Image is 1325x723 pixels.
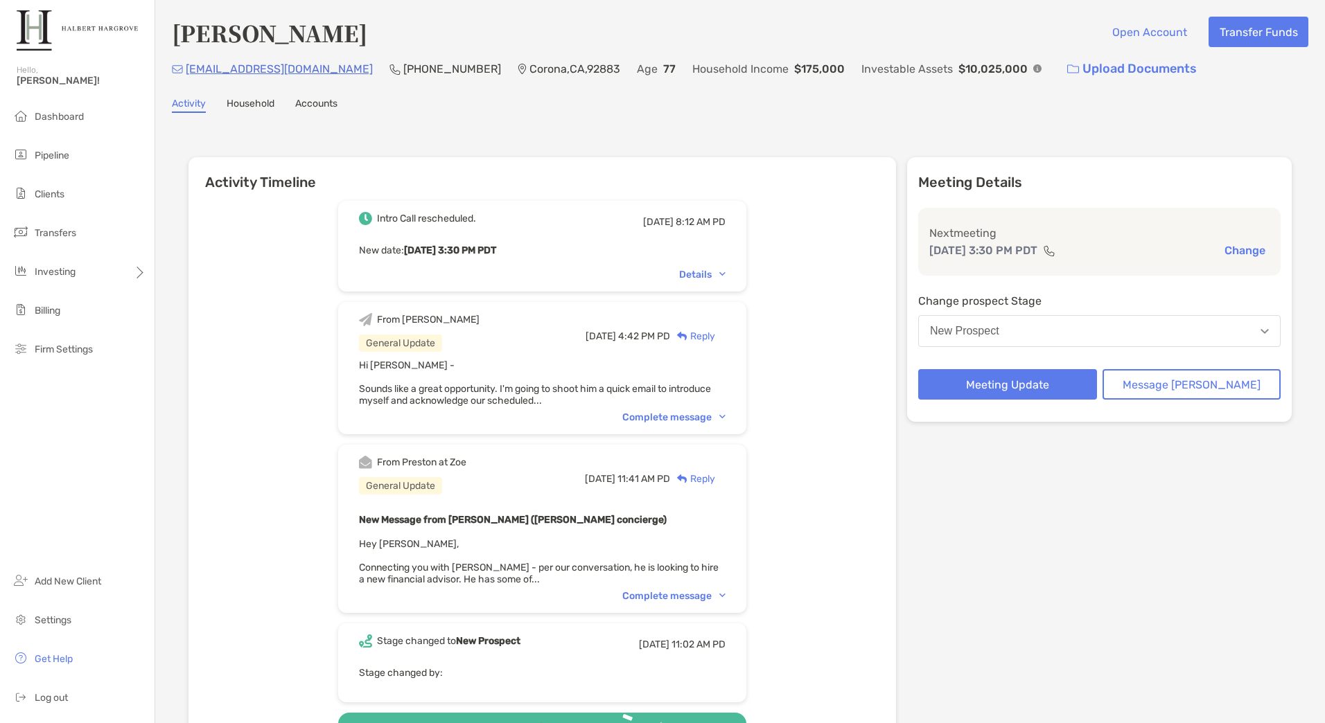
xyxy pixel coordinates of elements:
[518,64,527,75] img: Location Icon
[719,593,726,598] img: Chevron icon
[529,60,620,78] p: Corona , CA , 92883
[12,185,29,202] img: clients icon
[663,60,676,78] p: 77
[12,688,29,705] img: logout icon
[12,224,29,240] img: transfers icon
[389,64,401,75] img: Phone Icon
[929,224,1270,242] p: Next meeting
[377,635,520,647] div: Stage changed to
[670,472,715,486] div: Reply
[586,330,616,342] span: [DATE]
[404,244,496,256] b: [DATE] 3:30 PM PDT
[12,572,29,589] img: add_new_client icon
[172,98,206,113] a: Activity
[359,242,726,259] p: New date :
[1033,64,1042,73] img: Info Icon
[929,242,1037,259] p: [DATE] 3:30 PM PDT
[719,415,726,419] img: Chevron icon
[1209,17,1308,47] button: Transfer Funds
[359,664,726,681] p: Stage changed by:
[403,60,501,78] p: [PHONE_NUMBER]
[12,611,29,627] img: settings icon
[35,343,93,355] span: Firm Settings
[359,538,719,585] span: Hey [PERSON_NAME], Connecting you with [PERSON_NAME] - per our conversation, he is looking to hir...
[918,174,1281,191] p: Meeting Details
[377,213,476,224] div: Intro Call rescheduled.
[12,107,29,124] img: dashboard icon
[12,301,29,318] img: billing icon
[35,653,73,665] span: Get Help
[377,314,480,325] div: From [PERSON_NAME]
[585,473,615,485] span: [DATE]
[35,266,76,278] span: Investing
[359,477,442,494] div: General Update
[12,340,29,357] img: firm-settings icon
[679,269,726,280] div: Details
[35,692,68,704] span: Log out
[12,262,29,279] img: investing icon
[377,456,466,468] div: From Preston at Zoe
[359,514,667,526] b: New Message from [PERSON_NAME] ([PERSON_NAME] concierge)
[359,634,372,648] img: Event icon
[1058,54,1206,84] a: Upload Documents
[930,325,999,337] div: New Prospect
[677,474,687,483] img: Reply icon
[172,65,183,73] img: Email Icon
[692,60,789,78] p: Household Income
[637,60,658,78] p: Age
[1261,329,1269,334] img: Open dropdown arrow
[622,411,726,423] div: Complete message
[677,332,687,341] img: Reply icon
[456,635,520,647] b: New Prospect
[676,216,726,228] span: 8:12 AM PD
[17,6,138,55] img: Zoe Logo
[359,212,372,225] img: Event icon
[35,305,60,316] span: Billing
[918,315,1281,347] button: New Prospect
[35,227,76,239] span: Transfers
[918,292,1281,310] p: Change prospect Stage
[172,17,367,48] h4: [PERSON_NAME]
[672,639,726,650] span: 11:02 AM PD
[958,60,1028,78] p: $10,025,000
[643,216,674,228] span: [DATE]
[618,330,670,342] span: 4:42 PM PD
[35,188,64,200] span: Clients
[622,590,726,602] div: Complete message
[227,98,274,113] a: Household
[35,150,69,161] span: Pipeline
[670,329,715,343] div: Reply
[359,313,372,326] img: Event icon
[359,359,711,407] span: Hi [PERSON_NAME] - Sounds like a great opportunity. I'm going to shoot him a quick email to intro...
[918,369,1097,400] button: Meeting Update
[1043,245,1055,256] img: communication type
[359,456,372,469] img: Event icon
[359,334,442,352] div: General Update
[1103,369,1281,400] button: Message [PERSON_NAME]
[35,614,71,626] span: Settings
[35,111,84,123] span: Dashboard
[12,650,29,666] img: get-help icon
[35,575,101,587] span: Add New Client
[1220,243,1270,258] button: Change
[617,473,670,485] span: 11:41 AM PD
[794,60,845,78] p: $175,000
[12,146,29,163] img: pipeline icon
[17,75,146,87] span: [PERSON_NAME]!
[861,60,953,78] p: Investable Assets
[1067,64,1079,74] img: button icon
[188,157,896,190] h6: Activity Timeline
[1101,17,1197,47] button: Open Account
[186,60,373,78] p: [EMAIL_ADDRESS][DOMAIN_NAME]
[295,98,337,113] a: Accounts
[639,639,669,650] span: [DATE]
[719,272,726,276] img: Chevron icon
